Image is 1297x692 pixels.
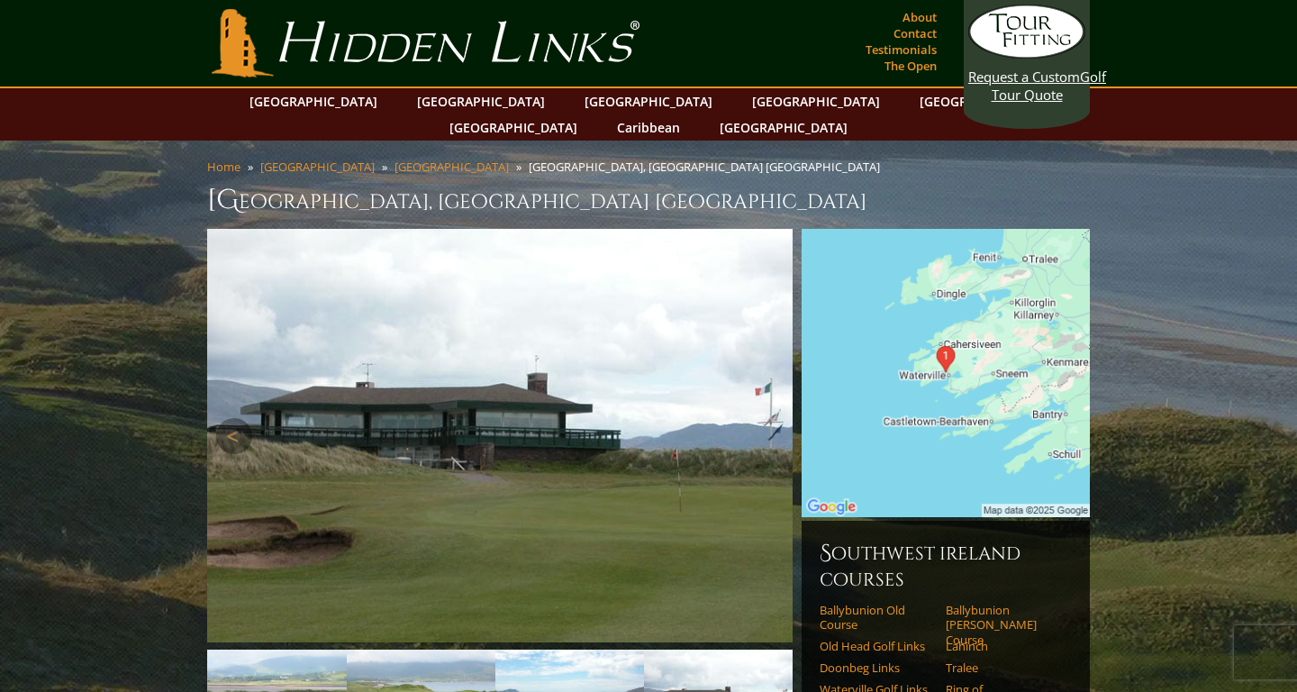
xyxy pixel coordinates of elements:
span: Request a Custom [968,68,1080,86]
a: Caribbean [608,114,689,141]
a: [GEOGRAPHIC_DATA] [711,114,857,141]
a: Contact [889,21,941,46]
a: [GEOGRAPHIC_DATA] [240,88,386,114]
a: Doonbeg Links [820,660,934,675]
a: Ballybunion Old Course [820,603,934,633]
a: Tralee [946,660,1060,675]
img: Google Map of Waterville Golf Links, Waterville Ireland [802,229,1090,517]
a: [GEOGRAPHIC_DATA] [440,114,586,141]
a: [GEOGRAPHIC_DATA] [911,88,1057,114]
a: [GEOGRAPHIC_DATA] [395,159,509,175]
a: Old Head Golf Links [820,639,934,653]
h1: [GEOGRAPHIC_DATA], [GEOGRAPHIC_DATA] [GEOGRAPHIC_DATA] [207,182,1090,218]
a: Previous [216,418,252,454]
a: [GEOGRAPHIC_DATA] [260,159,375,175]
li: [GEOGRAPHIC_DATA], [GEOGRAPHIC_DATA] [GEOGRAPHIC_DATA] [529,159,887,175]
a: Home [207,159,240,175]
a: Lahinch [946,639,1060,653]
a: The Open [880,53,941,78]
a: [GEOGRAPHIC_DATA] [743,88,889,114]
a: [GEOGRAPHIC_DATA] [408,88,554,114]
h6: Southwest Ireland Courses [820,539,1072,592]
a: Ballybunion [PERSON_NAME] Course [946,603,1060,647]
a: Testimonials [861,37,941,62]
a: [GEOGRAPHIC_DATA] [576,88,721,114]
a: About [898,5,941,30]
a: Request a CustomGolf Tour Quote [968,5,1085,104]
